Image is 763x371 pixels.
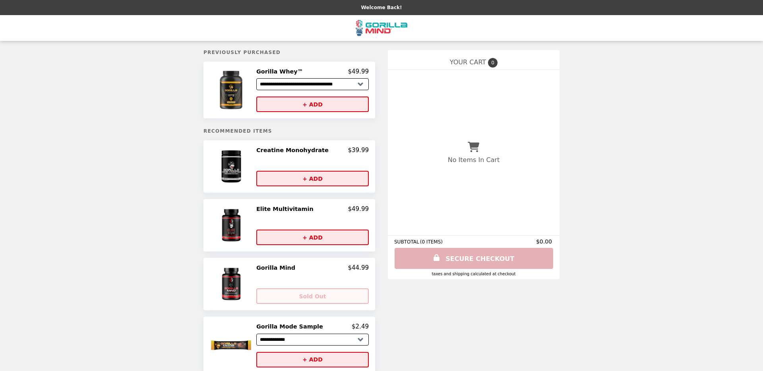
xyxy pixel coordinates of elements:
[361,5,402,10] p: Welcome Back!
[211,147,253,186] img: Creatine Monohydrate
[450,58,486,66] span: YOUR CART
[256,171,369,186] button: + ADD
[256,352,369,367] button: + ADD
[488,58,498,68] span: 0
[203,50,375,55] h5: Previously Purchased
[256,68,306,75] h2: Gorilla Whey™
[211,205,253,245] img: Elite Multivitamin
[203,128,375,134] h5: Recommended Items
[356,20,407,36] img: Brand Logo
[352,323,369,330] p: $2.49
[256,323,326,330] h2: Gorilla Mode Sample
[256,97,369,112] button: + ADD
[348,264,369,271] p: $44.99
[420,239,443,245] span: ( 0 ITEMS )
[256,334,369,346] select: Select a product variant
[256,205,317,213] h2: Elite Multivitamin
[256,230,369,245] button: + ADD
[394,272,553,276] div: Taxes and Shipping calculated at checkout
[209,68,255,112] img: Gorilla Whey™
[256,264,298,271] h2: Gorilla Mind
[348,205,369,213] p: $49.99
[256,147,332,154] h2: Creatine Monohydrate
[256,78,369,90] select: Select a product variant
[348,68,369,75] p: $49.99
[448,156,500,164] p: No Items In Cart
[211,264,253,304] img: Gorilla Mind
[348,147,369,154] p: $39.99
[209,323,255,367] img: Gorilla Mode Sample
[394,239,420,245] span: SUBTOTAL
[536,238,553,245] span: $0.00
